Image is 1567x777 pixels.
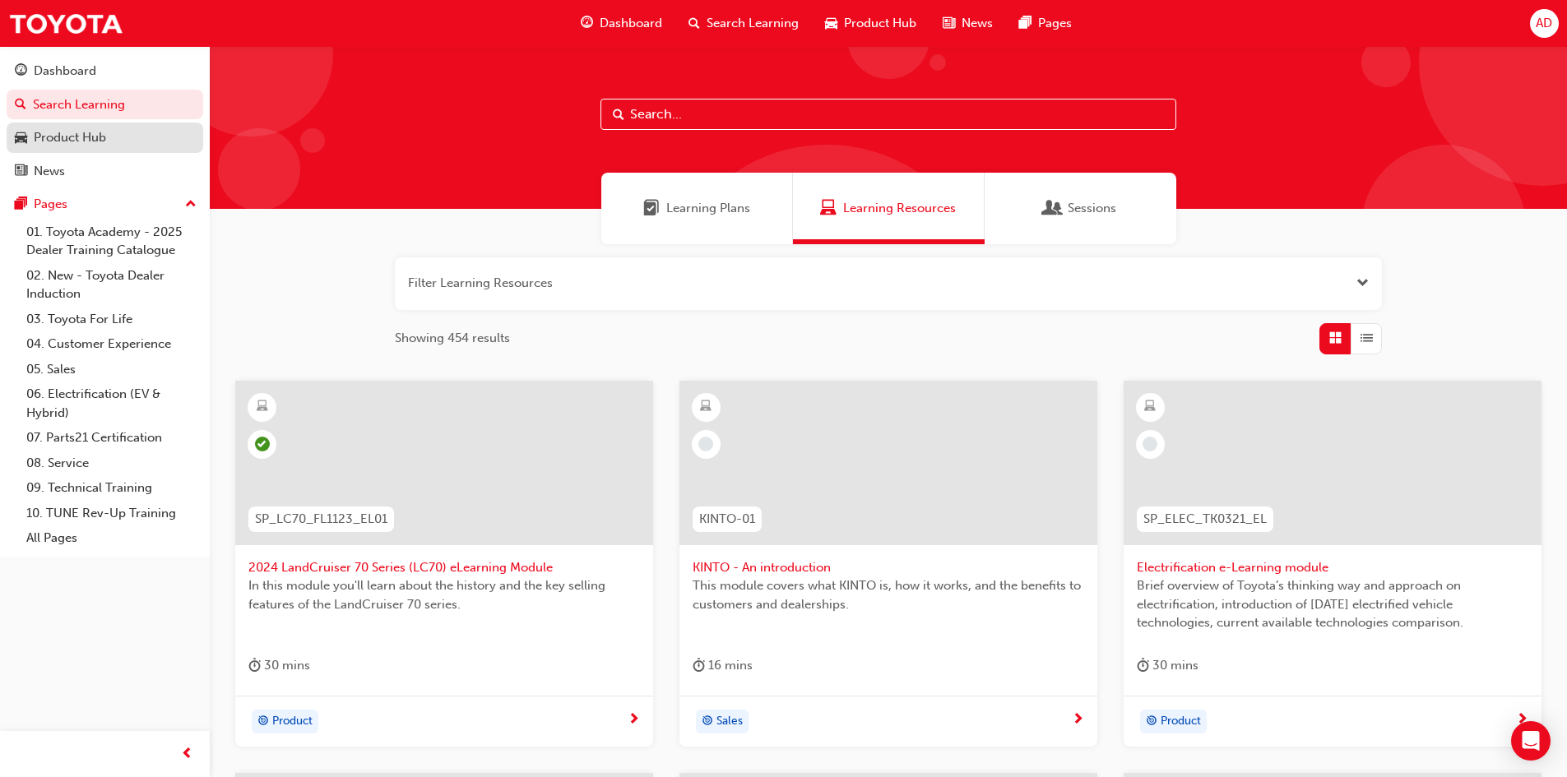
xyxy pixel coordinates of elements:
[20,382,203,425] a: 06. Electrification (EV & Hybrid)
[1143,437,1157,451] span: learningRecordVerb_NONE-icon
[185,194,197,215] span: up-icon
[1006,7,1085,40] a: pages-iconPages
[15,197,27,212] span: pages-icon
[1356,274,1369,293] button: Open the filter
[820,199,837,218] span: Learning Resources
[255,510,387,529] span: SP_LC70_FL1123_EL01
[675,7,812,40] a: search-iconSearch Learning
[1137,655,1149,676] span: duration-icon
[1536,14,1552,33] span: AD
[693,576,1084,613] span: This module covers what KINTO is, how it works, and the benefits to customers and dealerships.
[812,7,930,40] a: car-iconProduct Hub
[20,475,203,501] a: 09. Technical Training
[20,501,203,526] a: 10. TUNE Rev-Up Training
[702,711,713,733] span: target-icon
[181,744,193,765] span: prev-icon
[688,13,700,34] span: search-icon
[693,558,1084,577] span: KINTO - An introduction
[257,711,269,733] span: target-icon
[568,7,675,40] a: guage-iconDashboard
[700,396,712,418] span: learningResourceType_ELEARNING-icon
[581,13,593,34] span: guage-icon
[666,199,750,218] span: Learning Plans
[248,576,640,613] span: In this module you'll learn about the history and the key selling features of the LandCruiser 70 ...
[1019,13,1032,34] span: pages-icon
[15,164,27,179] span: news-icon
[20,451,203,476] a: 08. Service
[34,195,67,214] div: Pages
[34,62,96,81] div: Dashboard
[248,655,261,676] span: duration-icon
[8,5,123,42] img: Trak
[1038,14,1072,33] span: Pages
[1530,9,1559,38] button: AD
[962,14,993,33] span: News
[1124,381,1542,747] a: SP_ELEC_TK0321_ELElectrification e-Learning moduleBrief overview of Toyota’s thinking way and app...
[1137,576,1528,632] span: Brief overview of Toyota’s thinking way and approach on electrification, introduction of [DATE] e...
[7,189,203,220] button: Pages
[20,331,203,357] a: 04. Customer Experience
[1045,199,1061,218] span: Sessions
[793,173,985,244] a: Learning ResourcesLearning Resources
[1143,510,1267,529] span: SP_ELEC_TK0321_EL
[600,99,1176,130] input: Search...
[699,510,755,529] span: KINTO-01
[601,173,793,244] a: Learning PlansLearning Plans
[7,156,203,187] a: News
[15,64,27,79] span: guage-icon
[844,14,916,33] span: Product Hub
[34,162,65,181] div: News
[693,655,705,676] span: duration-icon
[7,56,203,86] a: Dashboard
[613,105,624,124] span: Search
[20,263,203,307] a: 02. New - Toyota Dealer Induction
[1146,711,1157,733] span: target-icon
[707,14,799,33] span: Search Learning
[1068,199,1116,218] span: Sessions
[843,199,956,218] span: Learning Resources
[20,220,203,263] a: 01. Toyota Academy - 2025 Dealer Training Catalogue
[600,14,662,33] span: Dashboard
[248,655,310,676] div: 30 mins
[257,396,268,418] span: learningResourceType_ELEARNING-icon
[825,13,837,34] span: car-icon
[1137,558,1528,577] span: Electrification e-Learning module
[1072,713,1084,728] span: next-icon
[34,128,106,147] div: Product Hub
[20,425,203,451] a: 07. Parts21 Certification
[679,381,1097,747] a: KINTO-01KINTO - An introductionThis module covers what KINTO is, how it works, and the benefits t...
[7,53,203,189] button: DashboardSearch LearningProduct HubNews
[255,437,270,451] span: learningRecordVerb_PASS-icon
[698,437,713,451] span: learningRecordVerb_NONE-icon
[395,329,510,348] span: Showing 454 results
[20,525,203,551] a: All Pages
[693,655,753,676] div: 16 mins
[1144,396,1156,418] span: learningResourceType_ELEARNING-icon
[643,199,660,218] span: Learning Plans
[20,357,203,382] a: 05. Sales
[20,307,203,332] a: 03. Toyota For Life
[7,123,203,153] a: Product Hub
[1329,329,1342,348] span: Grid
[628,713,640,728] span: next-icon
[716,712,743,731] span: Sales
[15,131,27,146] span: car-icon
[1361,329,1373,348] span: List
[1511,721,1551,761] div: Open Intercom Messenger
[1161,712,1201,731] span: Product
[248,558,640,577] span: 2024 LandCruiser 70 Series (LC70) eLearning Module
[272,712,313,731] span: Product
[1516,713,1528,728] span: next-icon
[943,13,955,34] span: news-icon
[930,7,1006,40] a: news-iconNews
[15,98,26,113] span: search-icon
[1137,655,1198,676] div: 30 mins
[985,173,1176,244] a: SessionsSessions
[235,381,653,747] a: SP_LC70_FL1123_EL012024 LandCruiser 70 Series (LC70) eLearning ModuleIn this module you'll learn ...
[7,90,203,120] a: Search Learning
